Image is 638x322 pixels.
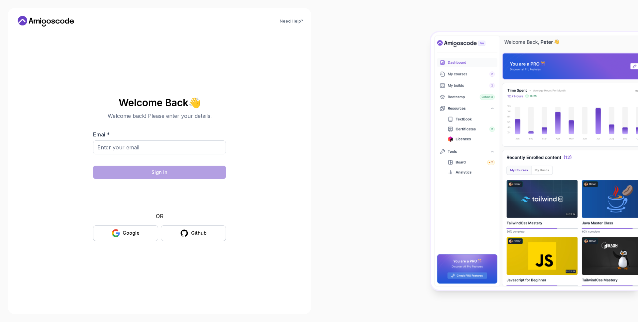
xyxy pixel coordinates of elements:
[161,225,226,241] button: Github
[191,230,207,236] div: Github
[16,16,76,27] a: Home link
[93,112,226,120] p: Welcome back! Please enter your details.
[93,140,226,154] input: Enter your email
[93,166,226,179] button: Sign in
[109,183,210,208] iframe: Widget containing checkbox for hCaptcha security challenge
[280,19,303,24] a: Need Help?
[152,169,167,176] div: Sign in
[597,281,638,312] iframe: chat widget
[156,212,163,220] p: OR
[123,230,140,236] div: Google
[188,97,200,108] span: 👋
[431,32,638,290] img: Amigoscode Dashboard
[93,131,110,138] label: Email *
[93,225,158,241] button: Google
[93,97,226,108] h2: Welcome Back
